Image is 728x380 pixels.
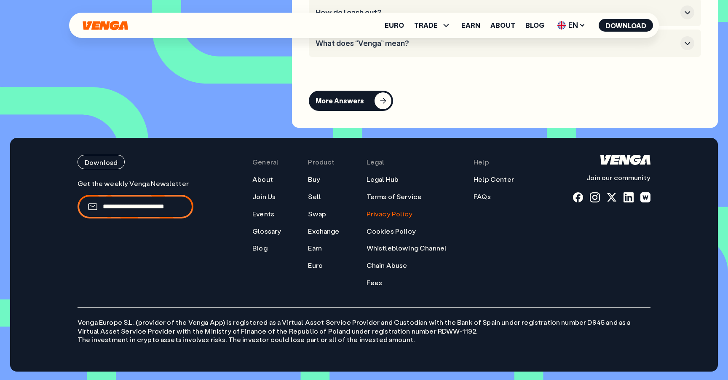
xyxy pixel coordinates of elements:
svg: Home [600,155,650,165]
a: Help Center [474,175,514,184]
a: Buy [308,175,320,184]
a: linkedin [624,192,634,202]
a: Legal Hub [367,175,399,184]
a: Download [78,155,193,169]
span: EN [554,19,589,32]
a: Terms of Service [367,192,422,201]
span: Help [474,158,489,167]
a: fb [573,192,583,202]
div: More Answers [316,97,364,105]
a: Blog [252,244,268,253]
button: More Answers [309,91,393,111]
a: Cookies Policy [367,227,416,236]
span: Product [308,158,335,167]
button: What does “Venga” mean? [316,36,694,50]
a: instagram [590,192,600,202]
p: Venga Europe S.L. (provider of the Venga App) is registered as a Virtual Asset Service Provider a... [78,307,650,344]
a: Swap [308,210,326,218]
p: Join our community [573,173,650,182]
a: Fees [367,278,383,287]
h3: What does “Venga” mean? [316,39,677,48]
a: Earn [308,244,322,253]
a: x [607,192,617,202]
a: Chain Abuse [367,261,407,270]
span: TRADE [414,20,451,30]
button: Download [78,155,125,169]
a: Euro [308,261,323,270]
a: Whistleblowing Channel [367,244,447,253]
a: Join Us [252,192,276,201]
a: FAQs [474,192,491,201]
a: Exchange [308,227,339,236]
a: Privacy Policy [367,210,412,218]
a: Sell [308,192,321,201]
a: warpcast [640,192,650,202]
button: How do I cash out? [316,5,694,19]
button: Download [599,19,653,32]
a: About [490,22,515,29]
span: TRADE [414,22,438,29]
a: Euro [385,22,404,29]
a: Earn [461,22,480,29]
a: Glossary [252,227,281,236]
h3: How do I cash out? [316,8,677,17]
svg: Home [82,21,129,30]
a: About [252,175,273,184]
img: flag-uk [557,21,566,30]
p: Get the weekly Venga Newsletter [78,179,193,188]
a: Blog [525,22,544,29]
a: Events [252,210,274,218]
span: Legal [367,158,385,167]
span: General [252,158,278,167]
